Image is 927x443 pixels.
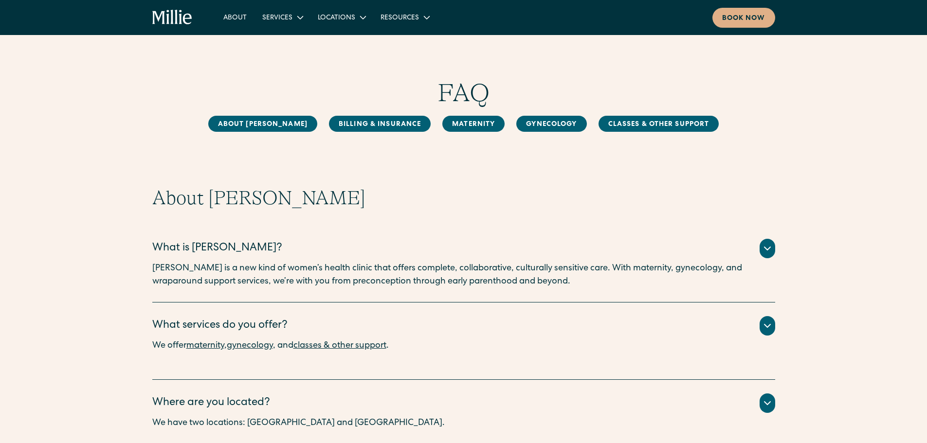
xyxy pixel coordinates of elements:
p: We offer , , and . [152,339,775,353]
p: We have two locations: [GEOGRAPHIC_DATA] and [GEOGRAPHIC_DATA]. [152,417,775,430]
div: Where are you located? [152,395,270,411]
a: gynecology [227,341,273,350]
a: Gynecology [516,116,586,132]
p: ‍ [152,430,775,443]
a: About [PERSON_NAME] [208,116,317,132]
a: Billing & Insurance [329,116,431,132]
h1: FAQ [152,78,775,108]
a: About [216,9,254,25]
h2: About [PERSON_NAME] [152,186,775,210]
div: What services do you offer? [152,318,288,334]
div: Book now [722,14,765,24]
div: Resources [381,13,419,23]
a: Classes & Other Support [599,116,719,132]
div: Services [262,13,292,23]
a: Book now [712,8,775,28]
a: classes & other support [293,341,386,350]
p: ‍ [152,353,775,366]
div: Locations [318,13,355,23]
p: [PERSON_NAME] is a new kind of women’s health clinic that offers complete, collaborative, cultura... [152,262,775,288]
a: maternity [186,341,224,350]
div: What is [PERSON_NAME]? [152,241,282,257]
a: MAternity [442,116,505,132]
